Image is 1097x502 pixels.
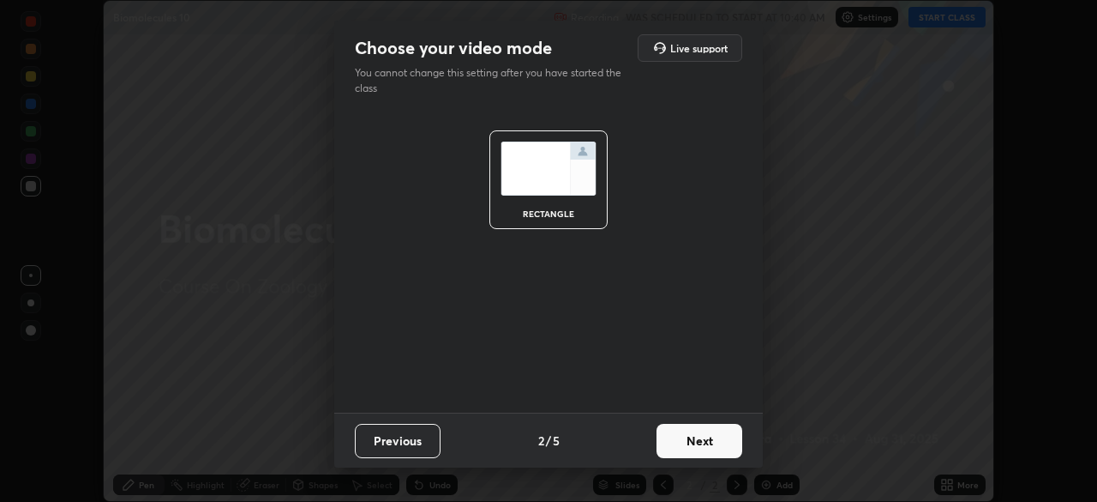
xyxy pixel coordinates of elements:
[355,37,552,59] h2: Choose your video mode
[670,43,728,53] h5: Live support
[656,424,742,458] button: Next
[546,432,551,450] h4: /
[355,424,441,458] button: Previous
[355,65,632,96] p: You cannot change this setting after you have started the class
[501,142,596,196] img: normalScreenIcon.ae25ed63.svg
[538,432,544,450] h4: 2
[553,432,560,450] h4: 5
[514,209,583,218] div: rectangle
